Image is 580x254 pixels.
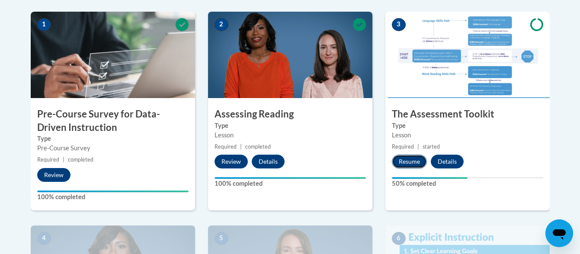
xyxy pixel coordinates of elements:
label: 100% completed [37,192,189,202]
h3: The Assessment Toolkit [385,108,550,121]
span: 3 [392,18,406,31]
button: Resume [392,155,427,168]
span: 5 [215,232,228,245]
span: 6 [392,232,406,245]
span: 1 [37,18,51,31]
div: Your progress [392,177,468,179]
span: 4 [37,232,51,245]
span: | [63,156,64,163]
label: 100% completed [215,179,366,188]
div: Lesson [392,130,543,140]
h3: Pre-Course Survey for Data-Driven Instruction [31,108,195,134]
h3: Assessing Reading [208,108,372,121]
button: Details [252,155,285,168]
label: Type [392,121,543,130]
iframe: Button to launch messaging window [545,219,573,247]
span: | [417,143,419,150]
div: Pre-Course Survey [37,143,189,153]
span: Required [392,143,414,150]
span: Required [215,143,237,150]
img: Course Image [385,12,550,98]
button: Review [215,155,248,168]
span: Required [37,156,59,163]
label: Type [215,121,366,130]
button: Review [37,168,70,182]
img: Course Image [208,12,372,98]
div: Your progress [215,177,366,179]
img: Course Image [31,12,195,98]
span: completed [245,143,271,150]
span: completed [68,156,93,163]
span: | [240,143,242,150]
div: Lesson [215,130,366,140]
span: started [423,143,440,150]
div: Your progress [37,190,189,192]
button: Details [431,155,464,168]
label: 50% completed [392,179,543,188]
span: 2 [215,18,228,31]
label: Type [37,134,189,143]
